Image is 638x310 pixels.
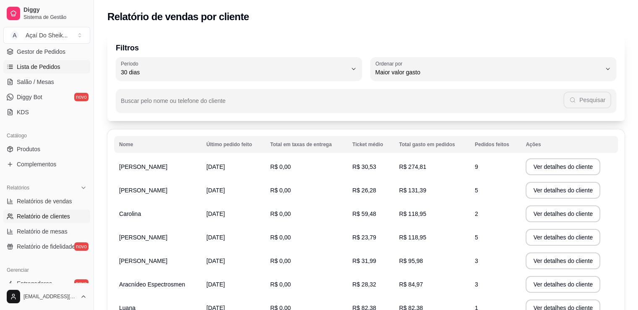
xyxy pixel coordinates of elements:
span: 5 [475,234,478,241]
span: R$ 26,28 [352,187,376,194]
span: 2 [475,210,478,217]
span: A [10,31,19,39]
label: Ordenar por [375,60,405,67]
a: DiggySistema de Gestão [3,3,90,24]
span: R$ 274,81 [399,163,426,170]
span: R$ 28,32 [352,281,376,288]
label: Período [121,60,141,67]
span: [PERSON_NAME] [119,187,167,194]
button: Ver detalhes do cliente [526,182,600,199]
button: Ver detalhes do cliente [526,276,600,293]
span: R$ 84,97 [399,281,423,288]
span: R$ 95,98 [399,257,423,264]
span: Relatório de fidelidade [17,242,75,251]
th: Nome [114,136,201,153]
button: Ordenar porMaior valor gasto [370,57,617,81]
a: Entregadoresnovo [3,277,90,290]
span: R$ 30,53 [352,163,376,170]
span: Gestor de Pedidos [17,47,65,56]
span: Sistema de Gestão [23,14,87,21]
button: Ver detalhes do cliente [526,252,600,269]
span: R$ 0,00 [270,210,291,217]
span: Carolina [119,210,141,217]
a: Produtos [3,142,90,156]
span: 3 [475,257,478,264]
span: [DATE] [206,187,225,194]
span: R$ 0,00 [270,187,291,194]
span: Salão / Mesas [17,78,54,86]
th: Ações [521,136,618,153]
div: Gerenciar [3,263,90,277]
span: [PERSON_NAME] [119,234,167,241]
span: Diggy Bot [17,93,42,101]
span: [PERSON_NAME] [119,257,167,264]
span: Aracnídeo Espectrosmen [119,281,185,288]
span: [DATE] [206,210,225,217]
span: Lista de Pedidos [17,63,60,71]
a: Diggy Botnovo [3,90,90,104]
button: Select a team [3,27,90,44]
span: R$ 118,95 [399,234,426,241]
span: R$ 59,48 [352,210,376,217]
span: 5 [475,187,478,194]
a: Lista de Pedidos [3,60,90,74]
span: R$ 131,39 [399,187,426,194]
button: Período30 dias [116,57,362,81]
th: Ticket médio [347,136,394,153]
span: R$ 118,95 [399,210,426,217]
span: Complementos [17,160,56,168]
span: 3 [475,281,478,288]
span: Maior valor gasto [375,68,602,76]
span: KDS [17,108,29,116]
th: Pedidos feitos [470,136,521,153]
button: Ver detalhes do cliente [526,158,600,175]
div: Açaí Do Sheik ... [26,31,68,39]
span: Produtos [17,145,40,153]
span: [EMAIL_ADDRESS][DOMAIN_NAME] [23,293,77,300]
a: Complementos [3,158,90,171]
h2: Relatório de vendas por cliente [107,10,249,24]
th: Total gasto em pedidos [394,136,469,153]
span: R$ 0,00 [270,281,291,288]
a: Salão / Mesas [3,75,90,89]
button: Ver detalhes do cliente [526,229,600,246]
a: Gestor de Pedidos [3,45,90,58]
span: Relatórios [7,184,29,191]
input: Buscar pelo nome ou telefone do cliente [121,100,563,108]
th: Último pedido feito [201,136,265,153]
a: Relatórios de vendas [3,194,90,208]
div: Catálogo [3,129,90,142]
span: [DATE] [206,163,225,170]
span: [DATE] [206,234,225,241]
button: [EMAIL_ADDRESS][DOMAIN_NAME] [3,286,90,307]
span: [PERSON_NAME] [119,163,167,170]
span: Diggy [23,6,87,14]
p: Filtros [116,42,616,54]
span: R$ 0,00 [270,163,291,170]
a: Relatório de fidelidadenovo [3,240,90,253]
th: Total em taxas de entrega [265,136,347,153]
span: Relatório de mesas [17,227,68,236]
span: R$ 23,79 [352,234,376,241]
span: Relatórios de vendas [17,197,72,205]
span: R$ 31,99 [352,257,376,264]
span: Relatório de clientes [17,212,70,221]
a: KDS [3,105,90,119]
span: [DATE] [206,257,225,264]
span: [DATE] [206,281,225,288]
span: R$ 0,00 [270,234,291,241]
span: 9 [475,163,478,170]
span: R$ 0,00 [270,257,291,264]
a: Relatório de mesas [3,225,90,238]
span: Entregadores [17,279,52,288]
span: 30 dias [121,68,347,76]
a: Relatório de clientes [3,210,90,223]
button: Ver detalhes do cliente [526,205,600,222]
